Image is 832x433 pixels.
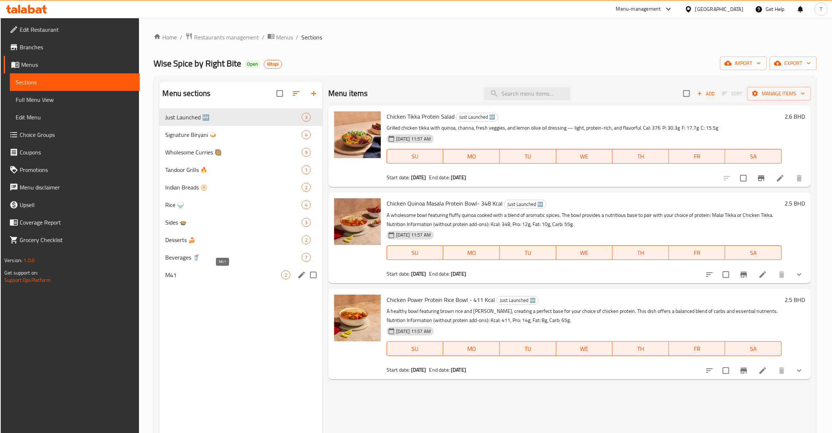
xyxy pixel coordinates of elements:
[272,86,287,101] span: Select all sections
[758,366,767,375] a: Edit menu item
[669,149,725,164] button: FR
[720,57,767,70] button: import
[615,248,666,258] span: TH
[165,253,301,262] div: Beverages 🥤
[387,307,782,325] p: A healthy bowl featuring brown rice and [PERSON_NAME], creating a perfect base for your choice of...
[387,211,782,229] p: A wholesome bowl featuring fluffy quinoa cooked with a blend of aromatic spices. The bowl provide...
[302,219,310,226] span: 3
[159,108,322,126] div: Just Launched 🆕3
[612,245,669,260] button: TH
[758,270,767,279] a: Edit menu item
[500,245,556,260] button: TU
[446,344,497,354] span: MO
[159,266,322,284] div: M412edit
[387,123,782,133] p: Grilled chicken tikka with quinoa, channa, fresh veggies, and lemon olive oil dressing — light, p...
[615,151,666,162] span: TH
[165,165,301,174] div: Tandoor Grills 🔥
[387,269,410,279] span: Start date:
[725,341,782,356] button: SA
[669,245,725,260] button: FR
[159,214,322,231] div: Sides 🍲3
[4,161,140,179] a: Promotions
[165,218,301,227] span: Sides 🍲
[387,341,443,356] button: SU
[302,254,310,261] span: 7
[728,248,779,258] span: SA
[387,173,410,182] span: Start date:
[4,179,140,196] a: Menu disclaimer
[4,275,51,285] a: Support.OpsPlatform
[165,183,301,192] span: Indian Breads 🫓
[785,111,805,122] h6: 2.6 BHD
[4,143,140,161] a: Coupons
[16,95,134,104] span: Full Menu View
[790,362,808,379] button: show more
[728,151,779,162] span: SA
[696,89,716,98] span: Add
[615,344,666,354] span: TH
[701,266,718,283] button: sort-choices
[504,200,546,208] span: Just Launched 🆕
[496,296,539,305] div: Just Launched 🆕
[328,88,368,99] h2: Menu items
[20,235,134,244] span: Grocery Checklist
[194,33,259,42] span: Restaurants management
[4,38,140,56] a: Branches
[185,32,259,42] a: Restaurants management
[302,235,311,244] div: items
[387,111,454,122] span: Chicken Tikka Protein Salad
[302,149,310,156] span: 9
[775,59,811,68] span: export
[390,344,440,354] span: SU
[393,135,434,142] span: [DATE] 11:57 AM
[718,267,734,282] span: Select to update
[795,270,804,279] svg: Show Choices
[694,88,717,99] span: Add item
[20,200,134,209] span: Upsell
[180,33,182,42] li: /
[672,248,723,258] span: FR
[165,200,301,209] span: Rice 🍚
[776,174,785,183] a: Edit menu item
[296,269,307,280] button: edit
[262,33,264,42] li: /
[726,59,761,68] span: import
[4,256,22,265] span: Version:
[244,60,261,69] div: Open
[165,113,301,122] span: Just Launched 🆕
[302,253,311,262] div: items
[264,61,282,67] span: Kitopi
[302,148,311,157] div: items
[728,344,779,354] span: SA
[387,294,495,305] span: Chicken Power Protein Rice Bowl - 411 Kcal
[20,183,134,192] span: Menu disclaimer
[669,341,725,356] button: FR
[795,366,804,375] svg: Show Choices
[456,113,498,121] span: Just Launched 🆕
[16,113,134,122] span: Edit Menu
[451,173,466,182] b: [DATE]
[387,198,503,209] span: Chicken Quinoa Masala Protein Bowl- 348 Kcal
[694,88,717,99] button: Add
[302,200,311,209] div: items
[790,266,808,283] button: show more
[20,43,134,51] span: Branches
[672,344,723,354] span: FR
[429,269,450,279] span: End date:
[451,365,466,375] b: [DATE]
[302,184,310,191] span: 2
[159,143,322,161] div: Wholesome Curries 🥘9
[20,165,134,174] span: Promotions
[4,126,140,143] a: Choice Groups
[773,362,790,379] button: delete
[429,173,450,182] span: End date:
[165,235,301,244] div: Desserts 🍰
[790,169,808,187] button: delete
[21,60,134,69] span: Menus
[503,151,553,162] span: TU
[159,179,322,196] div: Indian Breads 🫓2
[4,231,140,249] a: Grocery Checklist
